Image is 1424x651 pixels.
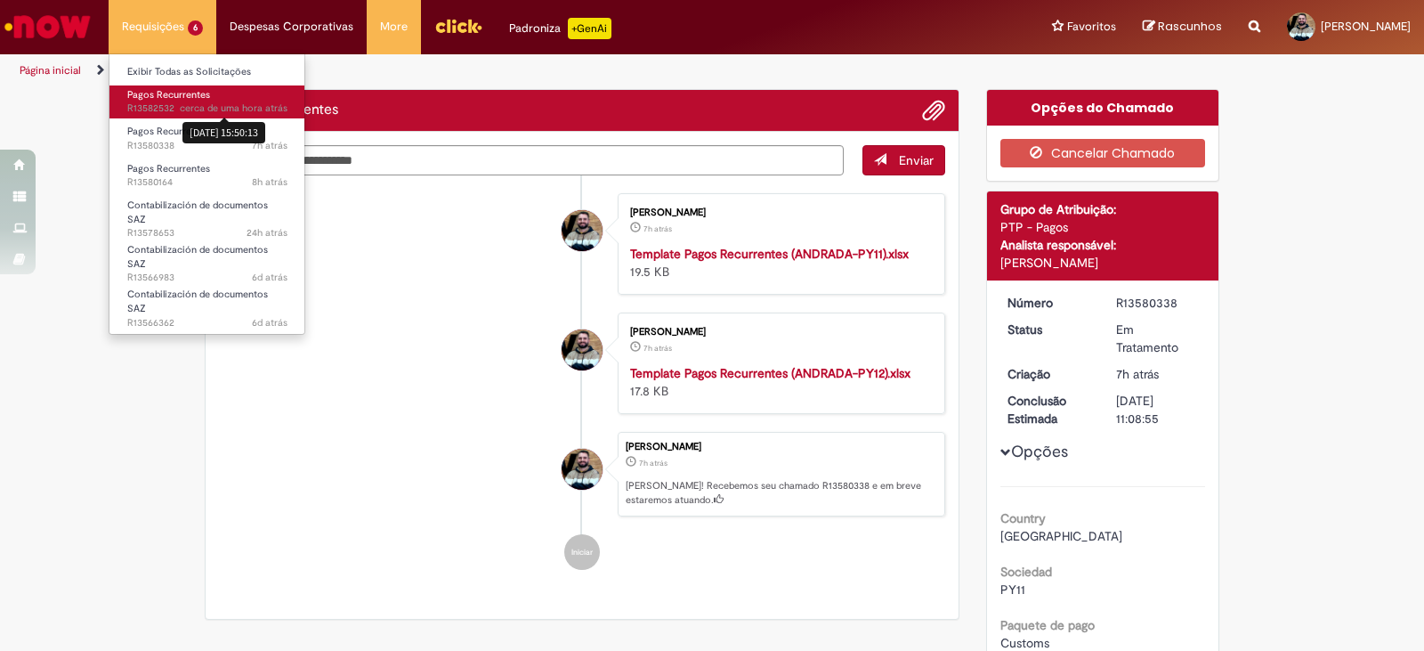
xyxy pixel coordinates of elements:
time: 25/09/2025 12:09:55 [252,316,287,330]
a: Aberto R13580338 : Pagos Recurrentes [109,122,305,155]
a: Exibir Todas as Solicitações [109,62,305,82]
span: 7h atrás [639,458,667,468]
div: Pedro Henrique Rossi [562,210,603,251]
time: 30/09/2025 10:08:52 [1116,366,1159,382]
span: Enviar [899,152,934,168]
span: Contabilización de documentos SAZ [127,288,268,315]
span: Customs [1000,635,1049,651]
b: Sociedad [1000,564,1052,580]
span: [PERSON_NAME] [1321,19,1411,34]
time: 30/09/2025 10:08:52 [639,458,667,468]
span: cerca de uma hora atrás [180,102,287,115]
ul: Trilhas de página [13,54,936,87]
span: PY11 [1000,582,1025,598]
b: Country [1000,510,1046,526]
img: click_logo_yellow_360x200.png [434,12,482,39]
div: [PERSON_NAME] [630,208,926,218]
p: +GenAi [568,18,611,39]
span: Requisições [122,18,184,36]
div: PTP - Pagos [1000,218,1206,236]
div: R13580338 [1116,294,1199,312]
span: 6 [188,20,203,36]
span: More [380,18,408,36]
button: Adicionar anexos [922,99,945,122]
button: Enviar [862,145,945,175]
span: Pagos Recurrentes [127,125,210,138]
span: 8h atrás [252,175,287,189]
a: Aberto R13578653 : Contabilización de documentos SAZ [109,196,305,234]
time: 29/09/2025 17:40:42 [247,226,287,240]
span: 7h atrás [643,224,672,234]
span: 6d atrás [252,271,287,284]
div: 19.5 KB [630,245,926,281]
span: Pagos Recurrentes [127,162,210,175]
a: Rascunhos [1143,19,1222,36]
span: R13582532 [127,102,287,116]
span: Rascunhos [1158,18,1222,35]
span: 24h atrás [247,226,287,240]
img: ServiceNow [2,9,93,45]
a: Template Pagos Recurrentes (ANDRADA-PY12).xlsx [630,365,910,381]
div: [DATE] 11:08:55 [1116,392,1199,427]
div: Padroniza [509,18,611,39]
span: Contabilización de documentos SAZ [127,243,268,271]
button: Cancelar Chamado [1000,139,1206,167]
span: [GEOGRAPHIC_DATA] [1000,528,1122,544]
a: Template Pagos Recurrentes (ANDRADA-PY11).xlsx [630,246,909,262]
a: Página inicial [20,63,81,77]
ul: Requisições [109,53,305,335]
div: Em Tratamento [1116,321,1199,356]
time: 25/09/2025 14:35:12 [252,271,287,284]
div: [PERSON_NAME] [630,327,926,338]
div: Opções do Chamado [987,90,1219,126]
div: Pedro Henrique Rossi [562,449,603,490]
span: R13566983 [127,271,287,285]
div: Grupo de Atribuição: [1000,200,1206,218]
p: [PERSON_NAME]! Recebemos seu chamado R13580338 e em breve estaremos atuando. [626,479,935,507]
span: R13580338 [127,139,287,153]
span: 7h atrás [643,343,672,354]
span: Contabilización de documentos SAZ [127,199,268,226]
a: Aberto R13582532 : Pagos Recurrentes [109,85,305,118]
div: [PERSON_NAME] [1000,254,1206,272]
div: Pedro Henrique Rossi [562,330,603,370]
span: 6d atrás [252,316,287,330]
a: Aberto R13566362 : Contabilización de documentos SAZ [109,285,305,323]
dt: Conclusão Estimada [994,392,1104,427]
dt: Status [994,321,1104,338]
textarea: Digite sua mensagem aqui... [219,145,844,175]
span: 7h atrás [252,139,287,152]
span: Pagos Recurrentes [127,88,210,102]
time: 30/09/2025 10:08:39 [643,224,672,234]
span: R13580164 [127,175,287,190]
li: Pedro Henrique Rossi [219,432,945,517]
div: 30/09/2025 10:08:52 [1116,365,1199,383]
span: R13566362 [127,316,287,330]
time: 30/09/2025 10:08:53 [252,139,287,152]
span: R13578653 [127,226,287,240]
div: 17.8 KB [630,364,926,400]
a: Aberto R13566983 : Contabilización de documentos SAZ [109,240,305,279]
span: 7h atrás [1116,366,1159,382]
time: 30/09/2025 09:41:48 [252,175,287,189]
div: Analista responsável: [1000,236,1206,254]
span: Despesas Corporativas [230,18,353,36]
span: Favoritos [1067,18,1116,36]
a: Aberto R13580164 : Pagos Recurrentes [109,159,305,192]
b: Paquete de pago [1000,617,1095,633]
div: [DATE] 15:50:13 [182,122,265,142]
div: [PERSON_NAME] [626,442,935,452]
time: 30/09/2025 10:08:39 [643,343,672,354]
dt: Número [994,294,1104,312]
dt: Criação [994,365,1104,383]
ul: Histórico de tíquete [219,175,945,589]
